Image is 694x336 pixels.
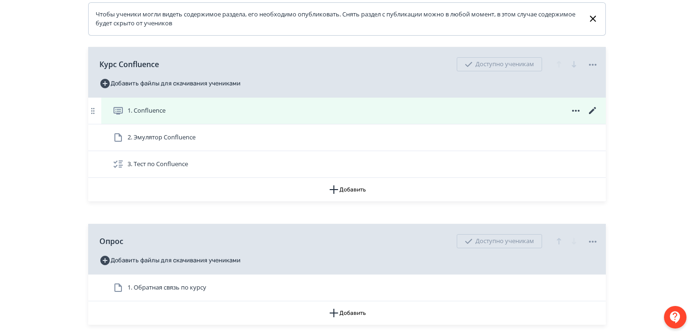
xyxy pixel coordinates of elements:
[88,151,606,178] div: 3. Тест по Confluence
[457,57,542,71] div: Доступно ученикам
[128,160,188,169] span: 3. Тест по Confluence
[99,236,123,247] span: Опрос
[88,301,606,325] button: Добавить
[99,59,159,70] span: Курс Confluence
[99,76,241,91] button: Добавить файлы для скачивания учениками
[128,133,196,142] span: 2. Эмулятор Confluence
[457,234,542,248] div: Доступно ученикам
[88,275,606,301] div: 1. Обратная связь по курсу
[88,98,606,124] div: 1. Confluence
[99,253,241,268] button: Добавить файлы для скачивания учениками
[88,178,606,201] button: Добавить
[96,10,580,28] div: Чтобы ученики могли видеть содержимое раздела, его необходимо опубликовать. Снять раздел с публик...
[128,106,166,115] span: 1. Confluence
[88,124,606,151] div: 2. Эмулятор Confluence
[128,283,206,292] span: 1. Обратная связь по курсу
